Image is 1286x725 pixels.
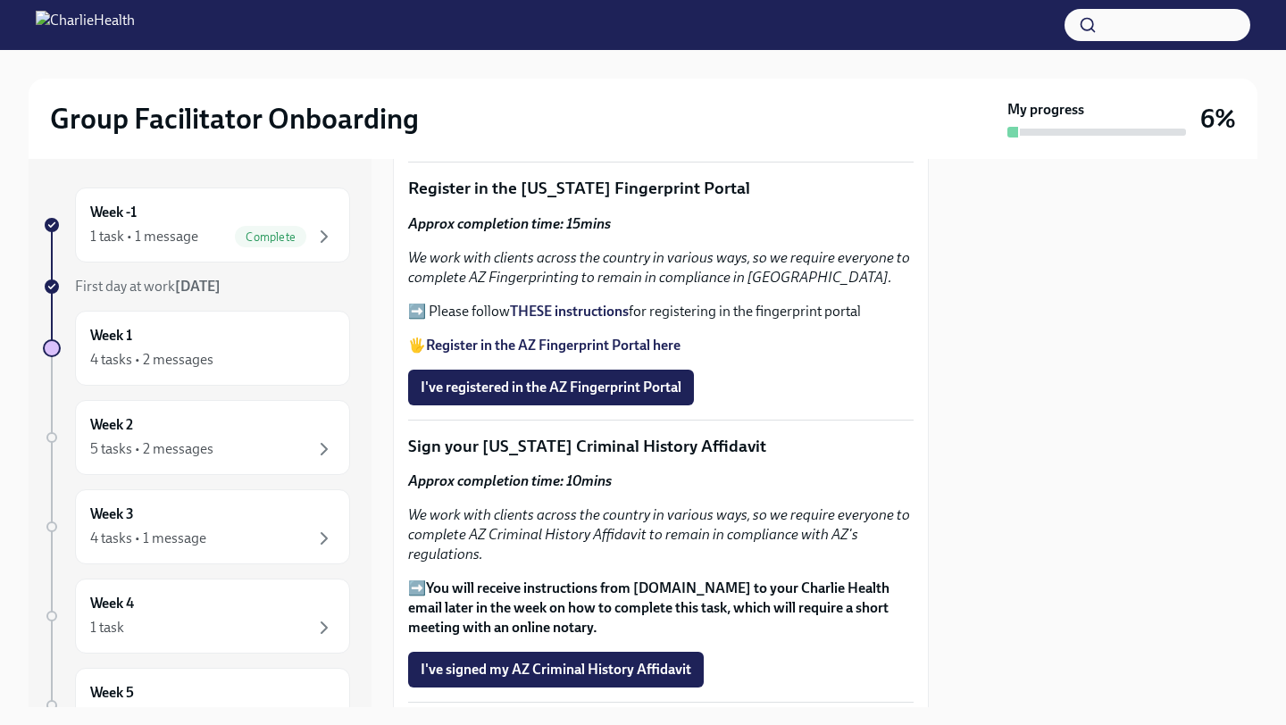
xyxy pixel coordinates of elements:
p: Register in the [US_STATE] Fingerprint Portal [408,177,914,200]
a: Week -11 task • 1 messageComplete [43,187,350,262]
div: 4 tasks • 2 messages [90,350,213,370]
h3: 6% [1200,103,1236,135]
strong: [DATE] [175,278,221,295]
h6: Week 3 [90,504,134,524]
span: I've signed my AZ Criminal History Affidavit [421,661,691,679]
a: Week 41 task [43,579,350,654]
div: 5 tasks • 2 messages [90,439,213,459]
h6: Week -1 [90,203,137,222]
a: First day at work[DATE] [43,277,350,296]
em: We work with clients across the country in various ways, so we require everyone to complete AZ Fi... [408,249,910,286]
h6: Week 4 [90,594,134,613]
span: First day at work [75,278,221,295]
img: CharlieHealth [36,11,135,39]
span: I've registered in the AZ Fingerprint Portal [421,379,681,396]
strong: Approx completion time: 10mins [408,472,612,489]
strong: Approx completion time: 15mins [408,215,611,232]
p: ➡️ [408,579,914,637]
button: I've registered in the AZ Fingerprint Portal [408,370,694,405]
div: 1 task [90,618,124,637]
span: Complete [235,230,306,244]
h6: Week 2 [90,415,133,435]
h6: Week 1 [90,326,132,346]
p: ➡️ Please follow for registering in the fingerprint portal [408,302,914,321]
a: Week 25 tasks • 2 messages [43,400,350,475]
div: 4 tasks • 1 message [90,529,206,548]
a: THESE instructions [510,303,629,320]
h2: Group Facilitator Onboarding [50,101,419,137]
button: I've signed my AZ Criminal History Affidavit [408,652,704,687]
a: Week 34 tasks • 1 message [43,489,350,564]
p: 🖐️ [408,336,914,355]
em: We work with clients across the country in various ways, so we require everyone to complete AZ Cr... [408,506,910,562]
a: Register in the AZ Fingerprint Portal here [426,337,681,354]
h6: Week 5 [90,683,134,703]
p: Sign your [US_STATE] Criminal History Affidavit [408,435,914,458]
a: Week 14 tasks • 2 messages [43,311,350,386]
div: 1 task • 1 message [90,227,198,246]
strong: My progress [1007,100,1084,120]
strong: You will receive instructions from [DOMAIN_NAME] to your Charlie Health email later in the week o... [408,579,889,636]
